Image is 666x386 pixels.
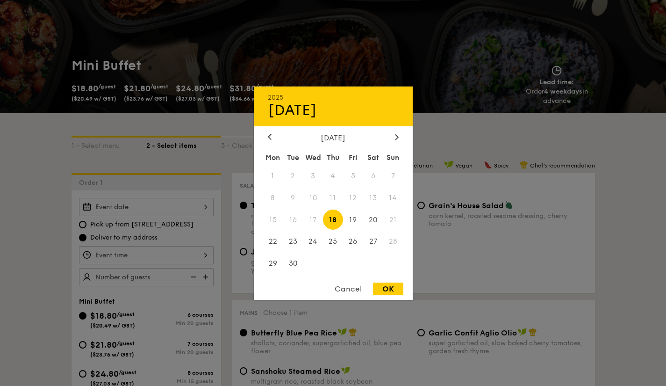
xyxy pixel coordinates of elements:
[363,232,383,252] span: 27
[363,166,383,186] span: 6
[323,210,343,230] span: 18
[383,210,403,230] span: 21
[283,166,303,186] span: 2
[323,149,343,166] div: Thu
[283,210,303,230] span: 16
[263,232,283,252] span: 22
[383,166,403,186] span: 7
[363,149,383,166] div: Sat
[383,188,403,208] span: 14
[303,232,323,252] span: 24
[343,210,363,230] span: 19
[323,188,343,208] span: 11
[263,210,283,230] span: 15
[363,210,383,230] span: 20
[343,188,363,208] span: 12
[303,166,323,186] span: 3
[303,188,323,208] span: 10
[283,254,303,274] span: 30
[303,149,323,166] div: Wed
[263,254,283,274] span: 29
[325,283,371,295] div: Cancel
[343,149,363,166] div: Fri
[383,149,403,166] div: Sun
[263,166,283,186] span: 1
[263,188,283,208] span: 8
[383,232,403,252] span: 28
[343,232,363,252] span: 26
[303,210,323,230] span: 17
[283,232,303,252] span: 23
[343,166,363,186] span: 5
[263,149,283,166] div: Mon
[268,133,399,142] div: [DATE]
[268,93,399,101] div: 2025
[283,149,303,166] div: Tue
[323,166,343,186] span: 4
[283,188,303,208] span: 9
[323,232,343,252] span: 25
[363,188,383,208] span: 13
[373,283,403,295] div: OK
[268,101,399,119] div: [DATE]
